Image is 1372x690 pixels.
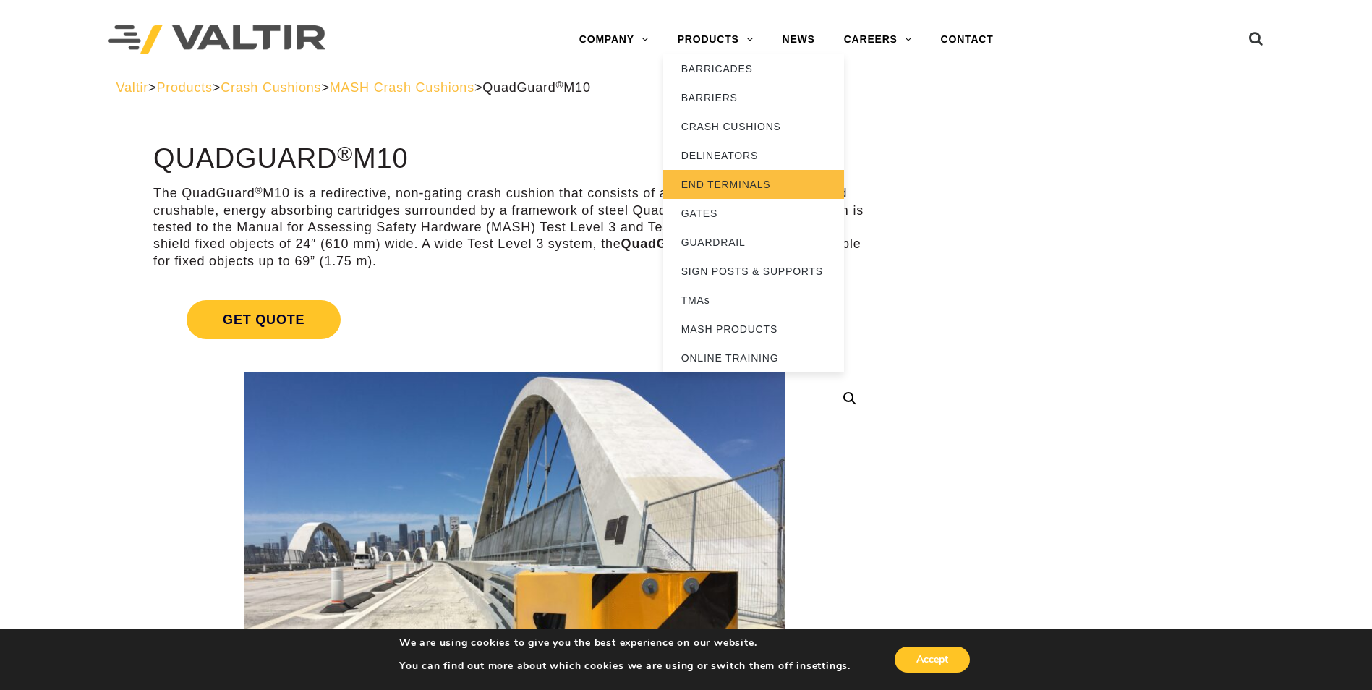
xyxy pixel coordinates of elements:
strong: QuadGuard M Wide [621,237,751,251]
a: NEWS [768,25,830,54]
sup: ® [337,142,353,165]
button: settings [806,660,848,673]
a: CRASH CUSHIONS [663,112,844,141]
img: Valtir [108,25,325,55]
sup: ® [255,185,263,196]
a: GUARDRAIL [663,228,844,257]
a: END TERMINALS [663,170,844,199]
span: QuadGuard M10 [482,80,590,95]
a: Products [156,80,212,95]
a: Crash Cushions [221,80,321,95]
span: Get Quote [187,300,341,339]
p: We are using cookies to give you the best experience on our website. [399,636,851,649]
a: Valtir [116,80,148,95]
a: ONLINE TRAINING [663,344,844,372]
a: BARRICADES [663,54,844,83]
h1: QuadGuard M10 [153,144,876,174]
div: > > > > [116,80,1256,96]
a: COMPANY [565,25,663,54]
sup: ® [556,80,564,90]
a: SIGN POSTS & SUPPORTS [663,257,844,286]
a: CONTACT [926,25,1008,54]
a: GATES [663,199,844,228]
a: MASH Crash Cushions [330,80,474,95]
a: TMAs [663,286,844,315]
a: CAREERS [830,25,926,54]
a: Get Quote [153,283,876,357]
button: Accept [895,647,970,673]
a: DELINEATORS [663,141,844,170]
a: BARRIERS [663,83,844,112]
p: The QuadGuard M10 is a redirective, non-gating crash cushion that consists of an engineered steel... [153,185,876,270]
a: MASH PRODUCTS [663,315,844,344]
p: You can find out more about which cookies we are using or switch them off in . [399,660,851,673]
a: PRODUCTS [663,25,768,54]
